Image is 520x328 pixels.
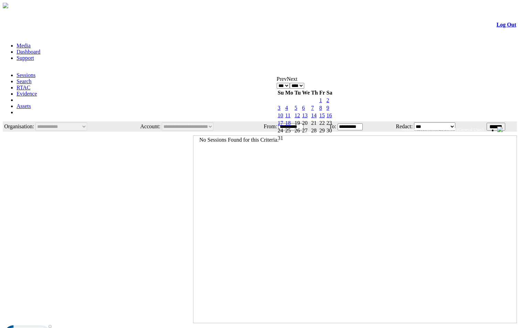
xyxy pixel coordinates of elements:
[295,120,300,126] span: 19
[285,128,291,133] span: 25
[285,112,290,118] a: 11
[302,112,308,118] a: 13
[277,83,290,89] select: Select month
[319,90,325,96] span: Friday
[285,120,291,126] a: 18
[3,122,34,131] td: Organisation:
[278,90,284,96] span: Sunday
[319,120,325,126] span: 22
[302,128,308,133] span: 27
[319,112,325,118] a: 15
[278,105,280,111] a: 3
[311,112,317,118] a: 14
[327,90,332,96] span: Saturday
[278,120,283,126] a: 17
[17,55,34,61] a: Support
[285,105,288,111] a: 4
[302,120,308,126] span: 20
[17,85,30,90] a: RTAC
[295,90,301,96] span: Tuesday
[327,128,332,133] span: 30
[17,78,32,84] a: Search
[125,122,161,131] td: Account:
[253,122,277,131] td: From:
[17,49,40,55] a: Dashboard
[311,128,317,133] span: 28
[311,105,314,111] a: 7
[199,137,278,143] span: No Sessions Found for this Criteria.
[401,127,484,132] span: Welcome, [PERSON_NAME] (General User)
[497,22,516,28] a: Log Out
[277,76,287,82] a: Prev
[497,127,503,132] img: bell24.png
[17,91,37,97] a: Evidence
[278,112,283,118] a: 10
[319,105,322,111] a: 8
[327,105,329,111] a: 9
[290,83,304,89] select: Select year
[17,103,31,109] a: Assets
[319,128,325,133] span: 29
[327,112,332,118] a: 16
[295,105,297,111] a: 5
[295,112,300,118] a: 12
[327,97,329,103] a: 2
[302,105,305,111] a: 6
[295,128,300,133] span: 26
[17,72,35,78] a: Sessions
[311,120,317,126] span: 21
[3,3,8,8] img: arrow-3.png
[278,135,283,141] span: 31
[285,90,293,96] span: Monday
[278,128,283,133] span: 24
[287,76,297,82] a: Next
[302,90,310,96] span: Wednesday
[319,97,322,103] a: 1
[311,90,318,96] span: Thursday
[327,120,332,126] span: 23
[382,122,413,131] td: Redact:
[17,43,31,48] a: Media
